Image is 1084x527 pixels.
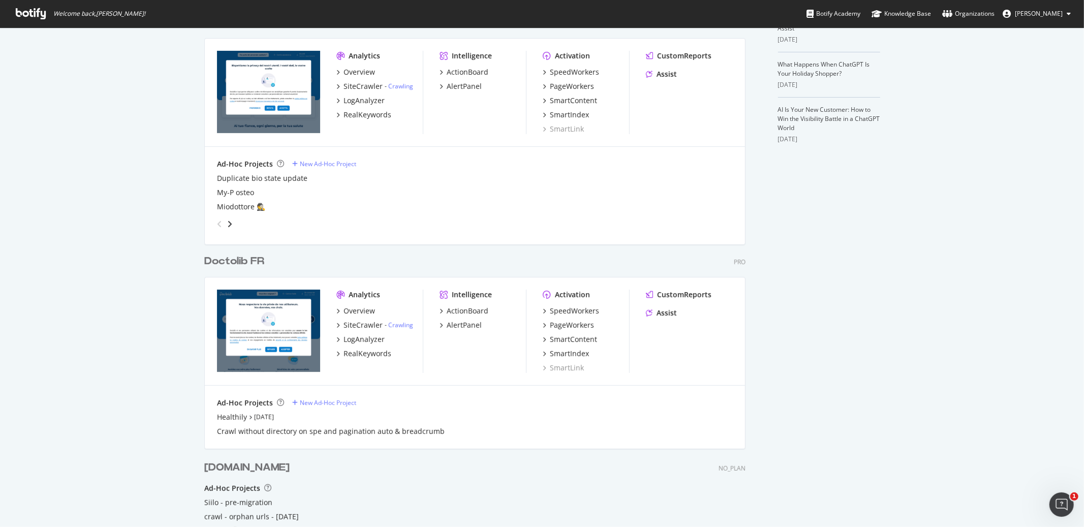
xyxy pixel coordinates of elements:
[452,51,492,61] div: Intelligence
[550,81,594,91] div: PageWorkers
[543,67,599,77] a: SpeedWorkers
[550,334,597,345] div: SmartContent
[336,320,413,330] a: SiteCrawler- Crawling
[543,96,597,106] a: SmartContent
[344,320,383,330] div: SiteCrawler
[344,334,385,345] div: LogAnalyzer
[204,254,264,269] div: Doctolib FR
[872,9,931,19] div: Knowledge Base
[213,216,226,232] div: angle-left
[217,412,247,422] a: Healthily
[778,135,880,144] div: [DATE]
[995,6,1079,22] button: [PERSON_NAME]
[550,349,589,359] div: SmartIndex
[550,306,599,316] div: SpeedWorkers
[778,80,880,89] div: [DATE]
[646,69,677,79] a: Assist
[550,320,594,330] div: PageWorkers
[204,254,268,269] a: Doctolib FR
[336,349,391,359] a: RealKeywords
[349,51,380,61] div: Analytics
[646,308,677,318] a: Assist
[734,258,746,266] div: Pro
[440,320,482,330] a: AlertPanel
[555,51,590,61] div: Activation
[646,51,711,61] a: CustomReports
[719,464,746,473] div: NO_PLAN
[204,498,272,508] a: Siilo - pre-migration
[204,483,260,493] div: Ad-Hoc Projects
[440,67,488,77] a: ActionBoard
[217,51,320,133] img: www.doctolib.it
[657,51,711,61] div: CustomReports
[388,82,413,90] a: Crawling
[336,306,375,316] a: Overview
[349,290,380,300] div: Analytics
[550,110,589,120] div: SmartIndex
[292,160,356,168] a: New Ad-Hoc Project
[300,160,356,168] div: New Ad-Hoc Project
[543,110,589,120] a: SmartIndex
[217,202,265,212] a: Miodottore 🕵️
[543,306,599,316] a: SpeedWorkers
[657,290,711,300] div: CustomReports
[555,290,590,300] div: Activation
[336,67,375,77] a: Overview
[344,96,385,106] div: LogAnalyzer
[217,290,320,372] img: doctolib.fr
[204,512,299,522] a: crawl - orphan urls - [DATE]
[543,349,589,359] a: SmartIndex
[543,320,594,330] a: PageWorkers
[778,105,880,132] a: AI Is Your New Customer: How to Win the Visibility Battle in a ChatGPT World
[447,320,482,330] div: AlertPanel
[657,308,677,318] div: Assist
[942,9,995,19] div: Organizations
[336,81,413,91] a: SiteCrawler- Crawling
[344,110,391,120] div: RealKeywords
[543,334,597,345] a: SmartContent
[344,67,375,77] div: Overview
[1049,492,1074,517] iframe: Intercom live chat
[385,82,413,90] div: -
[217,426,445,437] a: Crawl without directory on spe and pagination auto & breadcrumb
[217,173,307,183] a: Duplicate bio state update
[217,159,273,169] div: Ad-Hoc Projects
[807,9,860,19] div: Botify Academy
[778,35,880,44] div: [DATE]
[452,290,492,300] div: Intelligence
[646,290,711,300] a: CustomReports
[1015,9,1063,18] span: Maud Laisney
[53,10,145,18] span: Welcome back, [PERSON_NAME] !
[550,96,597,106] div: SmartContent
[657,69,677,79] div: Assist
[778,60,870,78] a: What Happens When ChatGPT Is Your Holiday Shopper?
[292,398,356,407] a: New Ad-Hoc Project
[550,67,599,77] div: SpeedWorkers
[388,321,413,329] a: Crawling
[336,334,385,345] a: LogAnalyzer
[385,321,413,329] div: -
[778,6,877,33] a: How to Save Hours on Content and Research Workflows with Botify Assist
[440,306,488,316] a: ActionBoard
[447,306,488,316] div: ActionBoard
[543,81,594,91] a: PageWorkers
[543,124,584,134] a: SmartLink
[226,219,233,229] div: angle-right
[543,363,584,373] a: SmartLink
[447,81,482,91] div: AlertPanel
[336,110,391,120] a: RealKeywords
[204,460,290,475] div: [DOMAIN_NAME]
[217,188,254,198] a: My-P osteo
[300,398,356,407] div: New Ad-Hoc Project
[447,67,488,77] div: ActionBoard
[440,81,482,91] a: AlertPanel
